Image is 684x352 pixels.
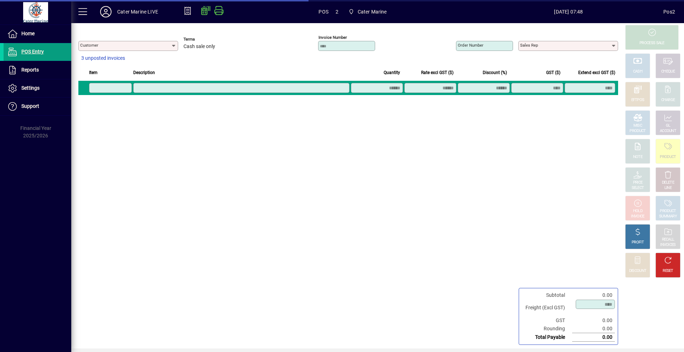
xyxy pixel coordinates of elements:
div: INVOICES [660,242,675,248]
mat-label: Sales rep [520,43,538,48]
div: SELECT [632,185,644,191]
td: GST [522,316,572,325]
div: NOTE [633,154,642,160]
div: CHARGE [661,98,675,103]
a: Support [4,98,71,115]
td: Subtotal [522,291,572,299]
span: Settings [21,85,40,91]
span: [DATE] 07:48 [474,6,664,17]
span: Discount (%) [483,69,507,77]
td: 0.00 [572,316,615,325]
span: POS Entry [21,49,44,54]
span: Cash sale only [183,44,215,49]
span: Description [133,69,155,77]
div: CASH [633,69,642,74]
span: 3 unposted invoices [81,54,125,62]
div: INVOICE [631,214,644,219]
td: Rounding [522,325,572,333]
td: Freight (Excl GST) [522,299,572,316]
a: Reports [4,61,71,79]
div: DELETE [662,180,674,185]
div: PRODUCT [660,209,676,214]
div: PROCESS SALE [639,41,664,46]
button: Profile [94,5,117,18]
div: PROFIT [632,240,644,245]
div: MISC [633,123,642,128]
td: Total Payable [522,333,572,342]
span: Reports [21,67,39,73]
div: CHEQUE [661,69,675,74]
span: Rate excl GST ($) [421,69,454,77]
div: SUMMARY [659,214,677,219]
td: 0.00 [572,325,615,333]
td: 0.00 [572,333,615,342]
div: PRODUCT [629,128,646,134]
button: 3 unposted invoices [78,52,128,65]
span: Cater Marine [358,6,387,17]
div: GL [666,123,670,128]
div: PRICE [633,180,643,185]
div: Pos2 [663,6,675,17]
span: Home [21,31,35,36]
span: Cater Marine [346,5,390,18]
mat-label: Customer [80,43,98,48]
div: HOLD [633,209,642,214]
div: ACCOUNT [660,128,676,134]
div: RECALL [662,237,674,242]
span: Support [21,103,39,109]
div: RESET [663,268,673,274]
a: Settings [4,79,71,97]
div: LINE [664,185,672,191]
a: Home [4,25,71,43]
mat-label: Order number [458,43,483,48]
div: PRODUCT [660,154,676,160]
span: Item [89,69,98,77]
div: Cater Marine LIVE [117,6,158,17]
span: 2 [336,6,338,17]
span: GST ($) [546,69,560,77]
span: POS [318,6,328,17]
span: Extend excl GST ($) [578,69,615,77]
span: Terms [183,37,226,42]
mat-label: Invoice number [318,35,347,40]
div: EFTPOS [631,98,644,103]
div: DISCOUNT [629,268,646,274]
td: 0.00 [572,291,615,299]
span: Quantity [384,69,400,77]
